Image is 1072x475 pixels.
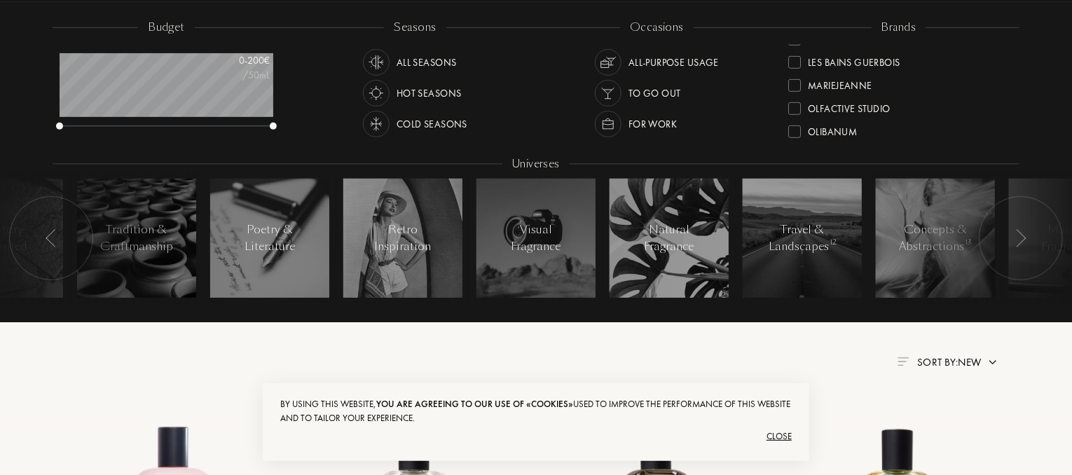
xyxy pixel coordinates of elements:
div: Hot Seasons [397,80,462,106]
div: Close [280,425,792,448]
div: Travel & Landscapes [769,221,836,255]
div: /50mL [200,68,270,83]
img: arrow.png [987,357,998,368]
div: Visual Fragrance [507,221,566,255]
div: Cold Seasons [397,111,467,137]
div: By using this website, used to improve the performance of this website and to tailor your experie... [280,397,792,425]
div: All-purpose Usage [628,49,719,76]
div: Olfactive Studio [808,97,891,116]
img: filter_by.png [898,357,909,366]
span: 12 [830,238,837,247]
img: usage_season_average_white.svg [366,53,386,72]
img: usage_occasion_work_white.svg [598,114,618,134]
div: Natural Fragrance [640,221,699,255]
img: arr_left.svg [1015,229,1026,247]
img: usage_season_cold_white.svg [366,114,386,134]
div: For Work [628,111,677,137]
div: budget [138,20,195,36]
img: usage_occasion_party_white.svg [598,83,618,103]
div: Olibanum [808,120,857,139]
span: you are agreeing to our use of «cookies» [376,398,573,410]
div: MarieJeanne [808,74,872,92]
div: Poetry & Literature [240,221,300,255]
img: arr_left.svg [46,229,57,247]
div: 0 - 200 € [200,53,270,68]
span: Sort by: New [917,355,982,369]
div: occasions [620,20,694,36]
div: Parfum d'Empire [808,143,886,162]
div: Retro Inspiration [373,221,433,255]
div: seasons [384,20,446,36]
img: usage_occasion_all_white.svg [598,53,618,72]
div: brands [872,20,926,36]
img: usage_season_hot_white.svg [366,83,386,103]
div: Universes [502,156,570,172]
div: To go Out [628,80,681,106]
div: All Seasons [397,49,457,76]
div: Les Bains Guerbois [808,50,900,69]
